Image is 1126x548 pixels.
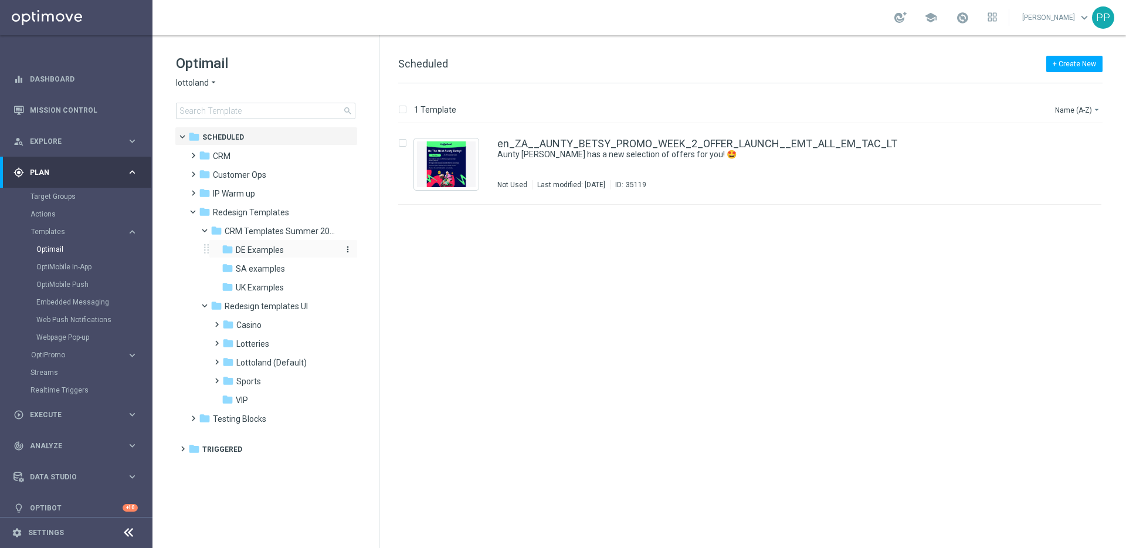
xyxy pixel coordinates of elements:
a: OptiMobile In-App [36,262,122,272]
a: OptiMobile Push [36,280,122,289]
i: folder [199,150,211,161]
div: Actions [30,205,151,223]
a: en_ZA__AUNTY_BETSY_PROMO_WEEK_2_OFFER_LAUNCH__EMT_ALL_EM_TAC_LT [497,138,897,149]
div: OptiPromo [30,346,151,364]
i: person_search [13,136,24,147]
i: equalizer [13,74,24,84]
span: Lotteries [236,339,269,349]
span: Execute [30,411,127,418]
i: settings [12,527,22,538]
i: folder [222,375,234,387]
button: play_circle_outline Execute keyboard_arrow_right [13,410,138,420]
div: Embedded Messaging [36,293,151,311]
i: arrow_drop_down [209,77,218,89]
div: Streams [30,364,151,381]
i: folder [188,443,200,455]
div: Target Groups [30,188,151,205]
div: PP [1092,6,1114,29]
i: folder [211,300,222,312]
span: Analyze [30,442,127,449]
span: Templates [31,228,115,235]
span: Redesign Templates [213,207,289,218]
span: Redesign templates UI [225,301,308,312]
i: folder [222,281,233,293]
div: OptiPromo [31,351,127,358]
div: Execute [13,410,127,420]
p: 1 Template [414,104,456,115]
i: folder [222,337,234,349]
div: +10 [123,504,138,512]
div: Dashboard [13,63,138,94]
div: Last modified: [DATE] [533,180,610,190]
a: Dashboard [30,63,138,94]
div: Realtime Triggers [30,381,151,399]
span: Casino [236,320,262,330]
div: Webpage Pop-up [36,329,151,346]
a: Aunty [PERSON_NAME] has a new selection of offers for you! 🤩 [497,149,1025,160]
input: Search Template [176,103,355,119]
button: equalizer Dashboard [13,75,138,84]
div: OptiMobile Push [36,276,151,293]
i: folder [199,168,211,180]
button: person_search Explore keyboard_arrow_right [13,137,138,146]
span: lottoland [176,77,209,89]
div: 35119 [626,180,646,190]
i: track_changes [13,441,24,451]
div: Aunty Betsy has a new selection of offers for you! 🤩 [497,149,1052,160]
span: school [924,11,937,24]
div: OptiPromo keyboard_arrow_right [30,350,138,360]
a: Web Push Notifications [36,315,122,324]
a: Optibot [30,492,123,523]
button: track_changes Analyze keyboard_arrow_right [13,441,138,451]
span: Scheduled [202,132,244,143]
div: Data Studio [13,472,127,482]
span: Explore [30,138,127,145]
button: more_vert [341,244,352,255]
i: keyboard_arrow_right [127,409,138,420]
i: lightbulb [13,503,24,513]
i: folder [222,319,234,330]
button: gps_fixed Plan keyboard_arrow_right [13,168,138,177]
i: keyboard_arrow_right [127,440,138,451]
div: Mission Control [13,94,138,126]
span: DE Examples [236,245,284,255]
div: Not Used [497,180,527,190]
div: Optimail [36,241,151,258]
i: folder [211,225,222,236]
i: keyboard_arrow_right [127,350,138,361]
span: CRM Templates Summer 2025 [225,226,335,236]
span: UK Examples [236,282,284,293]
button: Name (A-Z)arrow_drop_down [1054,103,1103,117]
a: Optimail [36,245,122,254]
i: keyboard_arrow_right [127,471,138,482]
h1: Optimail [176,54,355,73]
div: Explore [13,136,127,147]
span: IP Warm up [213,188,255,199]
span: search [343,106,352,116]
button: Mission Control [13,106,138,115]
button: Data Studio keyboard_arrow_right [13,472,138,482]
a: Streams [30,368,122,377]
span: Lottoland (Default) [236,357,307,368]
a: [PERSON_NAME]keyboard_arrow_down [1021,9,1092,26]
div: OptiMobile In-App [36,258,151,276]
img: 35119.jpeg [417,141,476,187]
span: Scheduled [398,57,448,70]
i: keyboard_arrow_right [127,136,138,147]
i: arrow_drop_down [1092,105,1101,114]
a: Realtime Triggers [30,385,122,395]
i: folder [199,206,211,218]
button: Templates keyboard_arrow_right [30,227,138,236]
span: OptiPromo [31,351,115,358]
div: Press SPACE to select this row. [386,124,1124,205]
button: lightbulb Optibot +10 [13,503,138,513]
i: folder [199,412,211,424]
i: more_vert [343,245,352,254]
